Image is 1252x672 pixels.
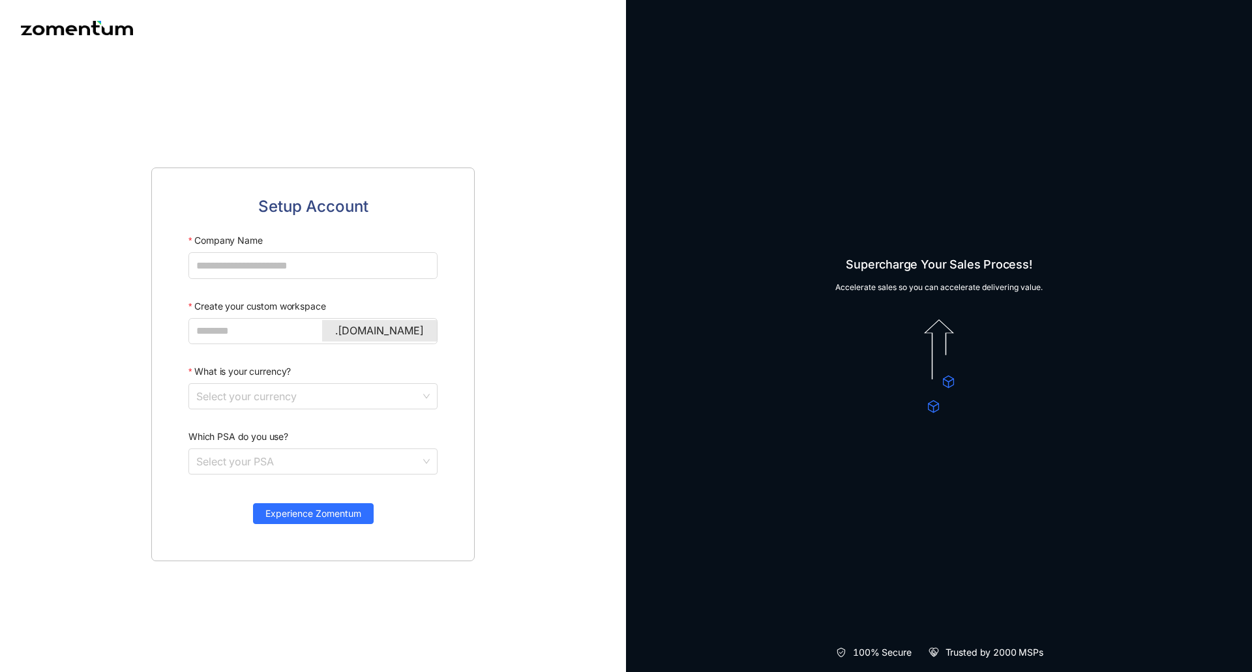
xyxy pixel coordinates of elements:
span: Experience Zomentum [265,506,361,521]
input: Create your custom workspace [196,323,427,339]
div: .[DOMAIN_NAME] [322,320,437,342]
span: Setup Account [258,194,368,219]
span: Accelerate sales so you can accelerate delivering value. [835,282,1043,293]
span: 100% Secure [853,646,911,659]
label: What is your currency? [188,360,291,383]
button: Experience Zomentum [253,503,374,524]
label: Company Name [188,229,263,252]
label: Which PSA do you use? [188,425,288,448]
span: Trusted by 2000 MSPs [946,646,1043,659]
span: Supercharge Your Sales Process! [835,256,1043,274]
img: Zomentum logo [21,21,133,35]
label: Create your custom workspace [188,295,325,318]
input: Company Name [188,252,438,278]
